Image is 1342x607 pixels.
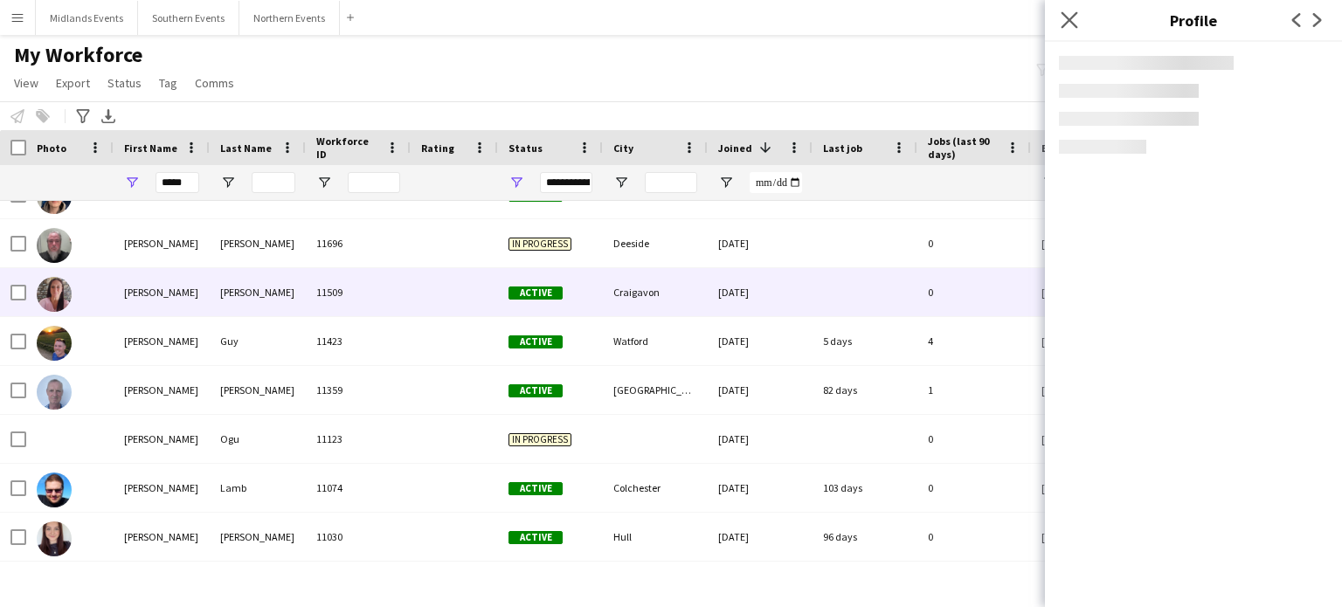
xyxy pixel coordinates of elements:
[917,366,1031,414] div: 1
[708,464,813,512] div: [DATE]
[306,464,411,512] div: 11074
[813,513,917,561] div: 96 days
[508,433,571,446] span: In progress
[36,1,138,35] button: Midlands Events
[708,219,813,267] div: [DATE]
[813,366,917,414] div: 82 days
[603,317,708,365] div: Watford
[823,141,862,155] span: Last job
[917,317,1031,365] div: 4
[508,286,563,300] span: Active
[306,317,411,365] div: 11423
[188,72,241,94] a: Comms
[508,531,563,544] span: Active
[750,172,802,193] input: Joined Filter Input
[306,415,411,463] div: 11123
[917,513,1031,561] div: 0
[1041,175,1057,190] button: Open Filter Menu
[210,464,306,512] div: Lamb
[37,228,72,263] img: Chris Lloyd
[508,238,571,251] span: In progress
[508,482,563,495] span: Active
[718,141,752,155] span: Joined
[56,75,90,91] span: Export
[114,415,210,463] div: [PERSON_NAME]
[37,472,72,507] img: Chris Lamb
[37,141,66,155] span: Photo
[210,268,306,316] div: [PERSON_NAME]
[220,175,236,190] button: Open Filter Menu
[114,317,210,365] div: [PERSON_NAME]
[252,172,295,193] input: Last Name Filter Input
[210,219,306,267] div: [PERSON_NAME]
[603,513,708,561] div: Hull
[316,135,379,161] span: Workforce ID
[49,72,97,94] a: Export
[917,219,1031,267] div: 0
[613,141,633,155] span: City
[813,317,917,365] div: 5 days
[114,366,210,414] div: [PERSON_NAME]
[603,268,708,316] div: Craigavon
[73,106,93,127] app-action-btn: Advanced filters
[508,175,524,190] button: Open Filter Menu
[508,141,543,155] span: Status
[508,335,563,348] span: Active
[708,366,813,414] div: [DATE]
[37,521,72,556] img: Joely-Christina Curle
[708,513,813,561] div: [DATE]
[718,175,734,190] button: Open Filter Menu
[138,1,239,35] button: Southern Events
[306,219,411,267] div: 11696
[220,141,272,155] span: Last Name
[603,219,708,267] div: Deeside
[98,106,119,127] app-action-btn: Export XLSX
[159,75,177,91] span: Tag
[124,141,177,155] span: First Name
[114,513,210,561] div: [PERSON_NAME]
[348,172,400,193] input: Workforce ID Filter Input
[124,175,140,190] button: Open Filter Menu
[210,415,306,463] div: Ogu
[195,75,234,91] span: Comms
[603,464,708,512] div: Colchester
[114,219,210,267] div: [PERSON_NAME]
[210,366,306,414] div: [PERSON_NAME]
[100,72,149,94] a: Status
[917,415,1031,463] div: 0
[917,268,1031,316] div: 0
[928,135,1000,161] span: Jobs (last 90 days)
[37,277,72,312] img: Christine O
[107,75,142,91] span: Status
[421,141,454,155] span: Rating
[645,172,697,193] input: City Filter Input
[37,375,72,410] img: Chris Carson
[813,464,917,512] div: 103 days
[210,317,306,365] div: Guy
[1041,141,1069,155] span: Email
[210,513,306,561] div: [PERSON_NAME]
[708,317,813,365] div: [DATE]
[1045,9,1342,31] h3: Profile
[708,268,813,316] div: [DATE]
[37,326,72,361] img: Chris Guy
[14,75,38,91] span: View
[917,464,1031,512] div: 0
[316,175,332,190] button: Open Filter Menu
[603,366,708,414] div: [GEOGRAPHIC_DATA]
[306,268,411,316] div: 11509
[114,464,210,512] div: [PERSON_NAME]
[508,384,563,397] span: Active
[306,513,411,561] div: 11030
[708,415,813,463] div: [DATE]
[306,366,411,414] div: 11359
[239,1,340,35] button: Northern Events
[613,175,629,190] button: Open Filter Menu
[156,172,199,193] input: First Name Filter Input
[7,72,45,94] a: View
[114,268,210,316] div: [PERSON_NAME]
[152,72,184,94] a: Tag
[14,42,142,68] span: My Workforce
